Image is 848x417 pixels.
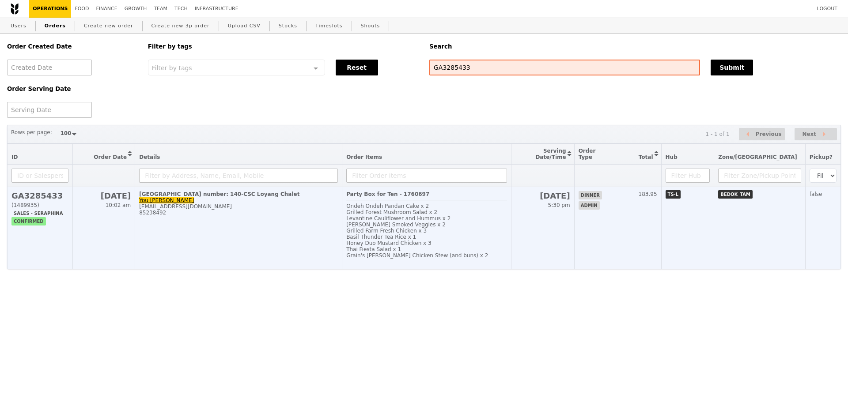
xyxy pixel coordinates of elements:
[152,64,192,71] span: Filter by tags
[357,18,384,34] a: Shouts
[579,148,596,160] span: Order Type
[346,240,432,246] span: Honey Duo Mustard Chicken x 3
[579,191,602,199] span: dinner
[639,191,657,197] span: 183.95
[80,18,137,34] a: Create new order
[11,3,19,15] img: Grain logo
[802,129,816,139] span: Next
[718,154,797,160] span: Zone/[GEOGRAPHIC_DATA]
[7,86,137,92] h5: Order Serving Date
[7,60,92,75] input: Created Date
[346,215,450,222] span: Levantine Cauliflower and Hummus x 2
[11,217,46,225] span: confirmed
[11,169,68,183] input: ID or Salesperson name
[515,191,570,200] h2: [DATE]
[106,202,131,208] span: 10:02 am
[718,169,801,183] input: Filter Zone/Pickup Point
[346,228,427,234] span: Grilled Farm Fresh Chicken x 3
[11,202,68,208] div: (1489935)
[346,203,429,209] span: Ondeh Ondeh Pandan Cake x 2
[346,169,507,183] input: Filter Order Items
[139,154,160,160] span: Details
[139,169,338,183] input: Filter by Address, Name, Email, Mobile
[795,128,837,141] button: Next
[346,209,437,215] span: Grilled Forest Mushroom Salad x 2
[139,203,338,210] div: [EMAIL_ADDRESS][DOMAIN_NAME]
[739,128,785,141] button: Previous
[7,102,92,118] input: Serving Date
[346,154,382,160] span: Order Items
[666,169,710,183] input: Filter Hub
[718,190,753,199] span: BEDOK_TAM
[810,191,822,197] span: false
[11,209,65,218] span: Sales - Seraphina
[139,191,338,197] div: [GEOGRAPHIC_DATA] number: 140-CSC Loyang Chalet
[148,43,419,50] h5: Filter by tags
[346,234,416,240] span: Basil Thunder Tea Rice x 1
[346,246,401,252] span: Thai Fiesta Salad x 1
[224,18,264,34] a: Upload CSV
[579,201,600,210] span: admin
[346,222,446,228] span: [PERSON_NAME] Smoked Veggies x 2
[705,131,729,137] div: 1 - 1 of 1
[548,202,570,208] span: 5:30 pm
[139,197,194,203] a: You [PERSON_NAME]
[346,191,429,197] b: Party Box for Ten - 1760697
[275,18,301,34] a: Stocks
[11,128,52,137] label: Rows per page:
[312,18,346,34] a: Timeslots
[7,43,137,50] h5: Order Created Date
[756,129,782,139] span: Previous
[666,154,678,160] span: Hub
[429,60,700,75] input: Search any field
[7,18,30,34] a: Users
[711,60,753,75] button: Submit
[41,18,69,34] a: Orders
[11,154,18,160] span: ID
[139,210,338,216] div: 85238492
[336,60,378,75] button: Reset
[429,43,841,50] h5: Search
[346,252,488,259] span: Grain's [PERSON_NAME] Chicken Stew (and buns) x 2
[11,191,68,200] h2: GA3285433
[666,190,681,199] span: TS-L
[148,18,213,34] a: Create new 3p order
[810,154,833,160] span: Pickup?
[77,191,131,200] h2: [DATE]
